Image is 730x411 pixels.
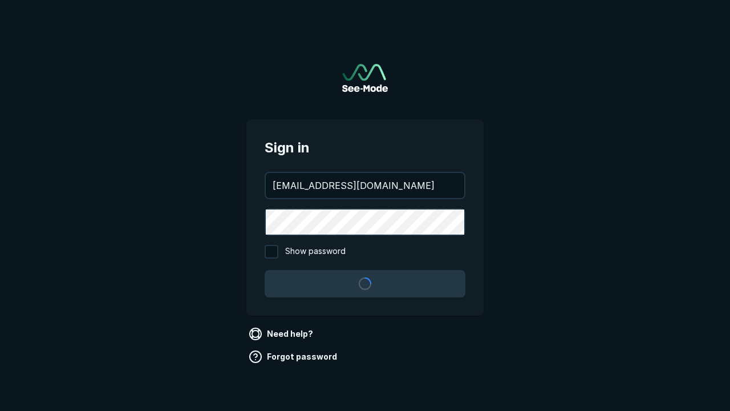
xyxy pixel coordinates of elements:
a: Go to sign in [342,64,388,92]
input: your@email.com [266,173,464,198]
span: Sign in [265,138,465,158]
a: Need help? [246,325,318,343]
span: Show password [285,245,346,259]
img: See-Mode Logo [342,64,388,92]
a: Forgot password [246,348,342,366]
